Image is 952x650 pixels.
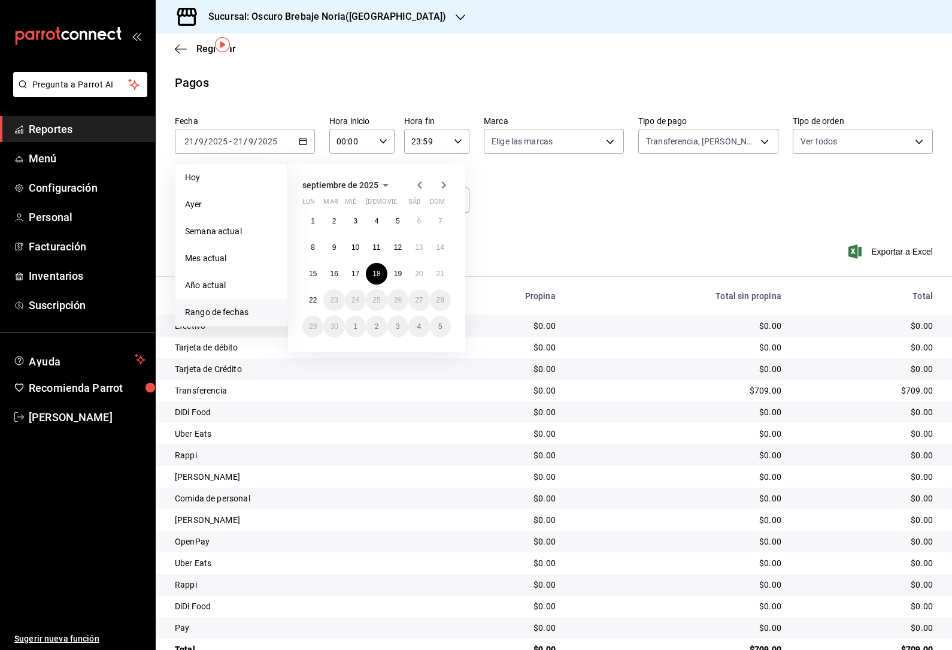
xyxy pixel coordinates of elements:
[442,449,556,461] div: $0.00
[430,289,451,311] button: 28 de septiembre de 2025
[323,237,344,258] button: 9 de septiembre de 2025
[801,341,933,353] div: $0.00
[801,471,933,483] div: $0.00
[257,137,278,146] input: ----
[345,210,366,232] button: 3 de septiembre de 2025
[801,135,837,147] span: Ver todos
[175,600,423,612] div: DiDi Food
[408,263,429,285] button: 20 de septiembre de 2025
[185,225,278,238] span: Semana actual
[175,492,423,504] div: Comida de personal
[442,579,556,591] div: $0.00
[430,263,451,285] button: 21 de septiembre de 2025
[330,322,338,331] abbr: 30 de septiembre de 2025
[175,363,423,375] div: Tarjeta de Crédito
[196,43,236,55] span: Regresar
[366,263,387,285] button: 18 de septiembre de 2025
[801,492,933,504] div: $0.00
[302,237,323,258] button: 8 de septiembre de 2025
[309,296,317,304] abbr: 22 de septiembre de 2025
[430,237,451,258] button: 14 de septiembre de 2025
[309,322,317,331] abbr: 29 de septiembre de 2025
[175,471,423,483] div: [PERSON_NAME]
[436,270,444,278] abbr: 21 de septiembre de 2025
[442,291,556,301] div: Propina
[302,316,323,337] button: 29 de septiembre de 2025
[575,514,781,526] div: $0.00
[415,296,423,304] abbr: 27 de septiembre de 2025
[442,471,556,483] div: $0.00
[646,135,756,147] span: Transferencia, [PERSON_NAME], OpenPay, Pay
[793,117,933,125] label: Tipo de orden
[801,536,933,548] div: $0.00
[29,380,145,396] span: Recomienda Parrot
[801,449,933,461] div: $0.00
[345,198,356,210] abbr: miércoles
[215,37,230,52] img: Tooltip marker
[396,322,400,331] abbr: 3 de octubre de 2025
[132,31,141,41] button: open_drawer_menu
[244,137,247,146] span: /
[387,210,408,232] button: 5 de septiembre de 2025
[638,117,778,125] label: Tipo de pago
[387,263,408,285] button: 19 de septiembre de 2025
[175,406,423,418] div: DiDi Food
[387,316,408,337] button: 3 de octubre de 2025
[175,514,423,526] div: [PERSON_NAME]
[329,117,395,125] label: Hora inicio
[233,137,244,146] input: --
[801,406,933,418] div: $0.00
[29,180,145,196] span: Configuración
[345,263,366,285] button: 17 de septiembre de 2025
[208,137,228,146] input: ----
[372,296,380,304] abbr: 25 de septiembre de 2025
[14,633,145,645] span: Sugerir nueva función
[29,268,145,284] span: Inventarios
[484,117,624,125] label: Marca
[345,316,366,337] button: 1 de octubre de 2025
[575,363,781,375] div: $0.00
[366,198,436,210] abbr: jueves
[394,243,402,252] abbr: 12 de septiembre de 2025
[442,428,556,440] div: $0.00
[417,322,421,331] abbr: 4 de octubre de 2025
[801,428,933,440] div: $0.00
[175,428,423,440] div: Uber Eats
[204,137,208,146] span: /
[351,270,359,278] abbr: 17 de septiembre de 2025
[442,557,556,569] div: $0.00
[801,579,933,591] div: $0.00
[442,406,556,418] div: $0.00
[801,363,933,375] div: $0.00
[184,137,195,146] input: --
[175,341,423,353] div: Tarjeta de débito
[408,198,421,210] abbr: sábado
[801,557,933,569] div: $0.00
[29,209,145,225] span: Personal
[29,297,145,313] span: Suscripción
[311,217,315,225] abbr: 1 de septiembre de 2025
[575,406,781,418] div: $0.00
[417,217,421,225] abbr: 6 de septiembre de 2025
[351,243,359,252] abbr: 10 de septiembre de 2025
[442,385,556,397] div: $0.00
[387,198,397,210] abbr: viernes
[575,557,781,569] div: $0.00
[330,270,338,278] abbr: 16 de septiembre de 2025
[185,279,278,292] span: Año actual
[801,622,933,634] div: $0.00
[175,117,315,125] label: Fecha
[396,217,400,225] abbr: 5 de septiembre de 2025
[323,289,344,311] button: 23 de septiembre de 2025
[302,178,393,192] button: septiembre de 2025
[442,363,556,375] div: $0.00
[175,74,209,92] div: Pagos
[575,428,781,440] div: $0.00
[254,137,257,146] span: /
[442,536,556,548] div: $0.00
[375,217,379,225] abbr: 4 de septiembre de 2025
[492,135,553,147] span: Elige las marcas
[29,409,145,425] span: [PERSON_NAME]
[311,243,315,252] abbr: 8 de septiembre de 2025
[442,320,556,332] div: $0.00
